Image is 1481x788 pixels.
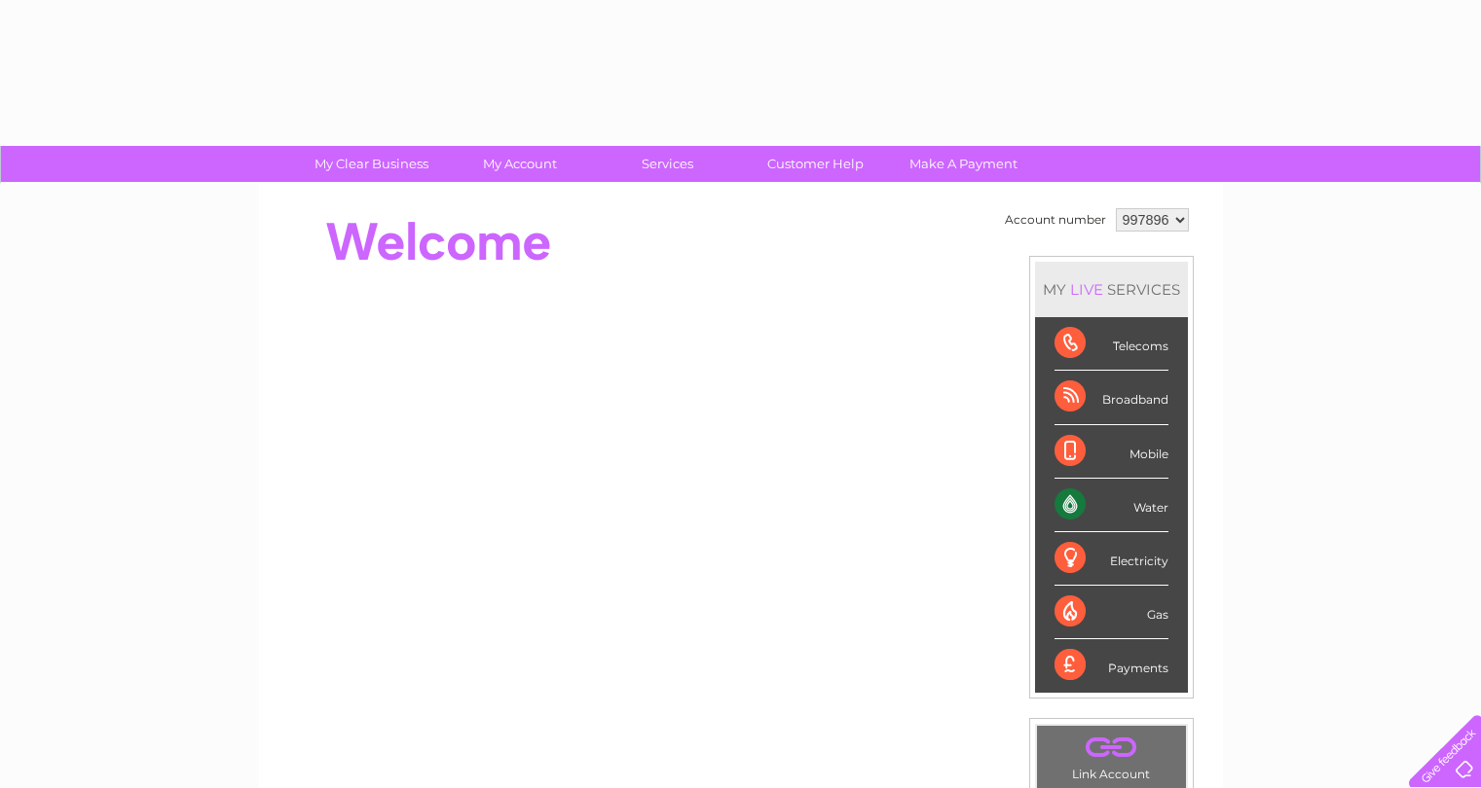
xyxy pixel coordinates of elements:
a: Customer Help [735,146,896,182]
a: My Account [439,146,600,182]
a: Make A Payment [883,146,1044,182]
td: Link Account [1036,725,1187,786]
div: Broadband [1055,371,1168,424]
td: Account number [1000,203,1111,236]
div: Electricity [1055,532,1168,586]
div: Water [1055,479,1168,532]
div: MY SERVICES [1035,262,1188,317]
a: Services [587,146,748,182]
div: Mobile [1055,425,1168,479]
div: Telecoms [1055,317,1168,371]
a: . [1042,731,1181,765]
a: My Clear Business [291,146,452,182]
div: Payments [1055,639,1168,692]
div: Gas [1055,586,1168,639]
div: LIVE [1066,280,1107,299]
